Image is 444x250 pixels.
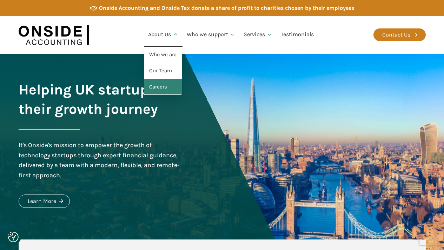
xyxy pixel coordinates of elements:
div: It's Onside's mission to empower the growth of technology startups through expert financial guida... [19,140,181,180]
div: Contact Us [382,30,410,39]
img: Revisit consent button [8,232,19,242]
a: Who we are [144,47,182,63]
img: Onside Accounting [19,21,89,48]
a: About Us [144,23,183,47]
a: Testimonials [277,23,318,47]
h1: Helping UK startups on their growth journey [19,80,181,119]
div: Learn More [28,197,56,206]
a: Services [239,23,277,47]
a: Careers [144,79,182,95]
a: Learn More [19,195,70,208]
div: Onside Accounting and Onside Tax donate a share of profit to charities chosen by their employees [99,4,354,13]
a: Our Team [144,63,182,79]
a: Contact Us [373,28,426,41]
a: Who we support [183,23,240,47]
button: Consent Preferences [8,232,19,242]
